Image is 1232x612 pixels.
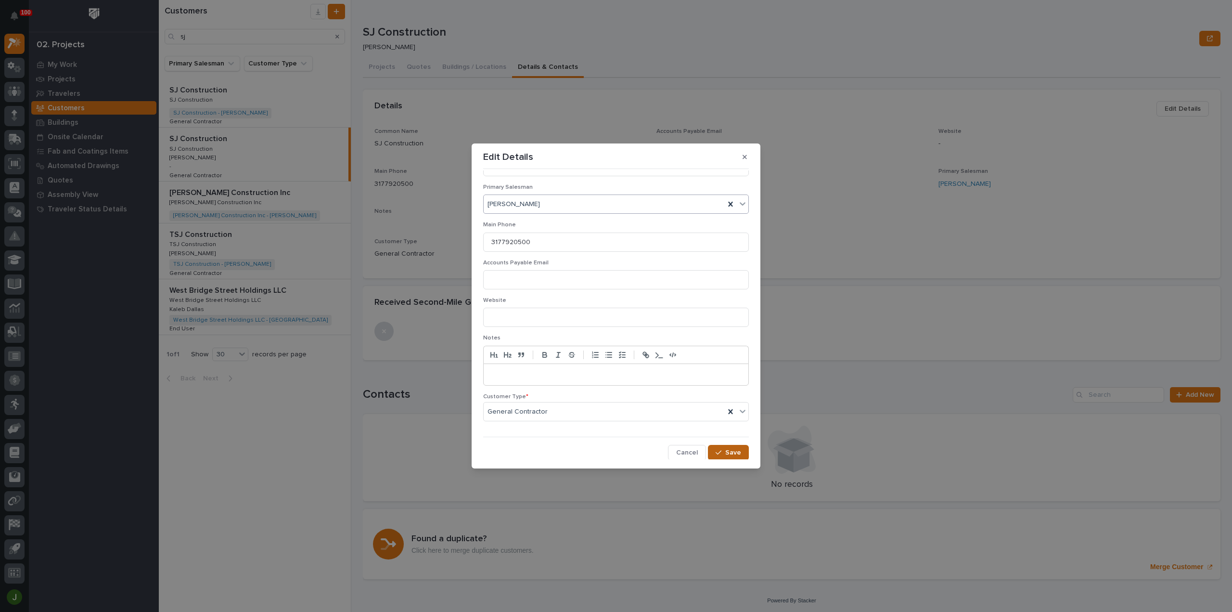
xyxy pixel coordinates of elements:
span: Save [725,448,741,457]
button: Cancel [668,445,706,460]
button: Save [708,445,749,460]
span: Customer Type [483,394,528,400]
span: Accounts Payable Email [483,260,549,266]
span: Main Phone [483,222,516,228]
span: Primary Salesman [483,184,533,190]
span: Website [483,298,506,303]
span: Cancel [676,448,698,457]
span: [PERSON_NAME] [488,199,540,209]
p: Edit Details [483,151,533,163]
span: General Contractor [488,407,548,417]
span: Notes [483,335,500,341]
